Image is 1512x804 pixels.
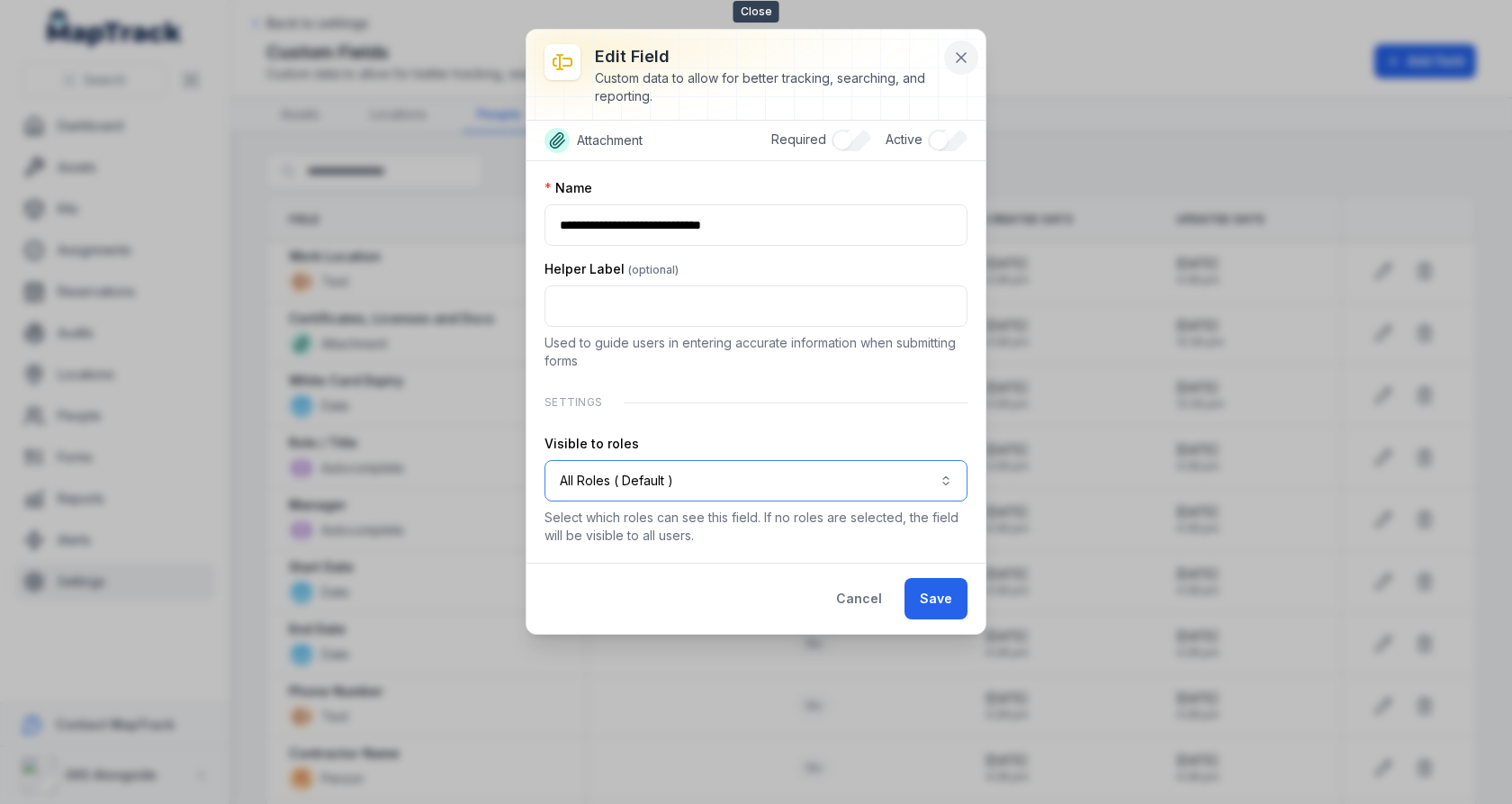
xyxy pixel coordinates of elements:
[595,44,939,69] h3: Edit field
[595,69,939,105] div: Custom data to allow for better tracking, searching, and reporting.
[544,509,967,545] p: Select which roles can see this field. If no roles are selected, the field will be visible to all...
[544,334,967,370] p: Used to guide users in entering accurate information when submitting forms
[544,260,679,278] label: Helper Label
[544,460,967,501] button: All Roles ( Default )
[577,131,643,149] span: Attachment
[904,578,967,619] button: Save
[544,384,967,420] div: Settings
[821,578,897,619] button: Cancel
[733,1,779,23] span: Close
[771,131,826,147] span: Required
[544,179,592,197] label: Name
[544,204,967,246] input: :r5q:-form-item-label
[544,435,639,453] label: Visible to roles
[544,285,967,327] input: :r5r:-form-item-label
[886,131,922,147] span: Active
